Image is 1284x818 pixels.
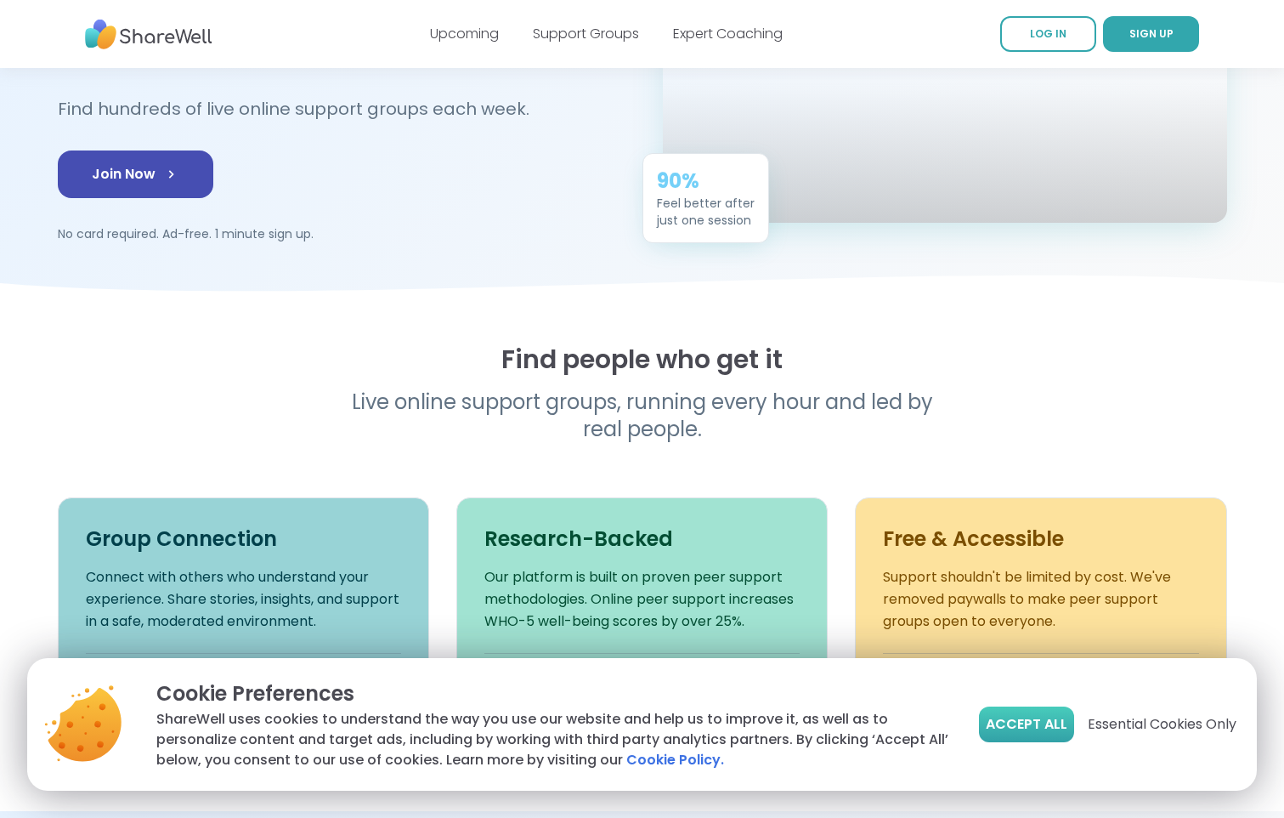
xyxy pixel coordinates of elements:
[316,389,969,443] p: Live online support groups, running every hour and led by real people.
[673,24,783,43] a: Expert Coaching
[979,707,1074,742] button: Accept All
[533,24,639,43] a: Support Groups
[1030,26,1066,41] span: LOG IN
[58,344,1227,375] h2: Find people who get it
[86,525,401,553] h3: Group Connection
[92,164,179,185] span: Join Now
[430,24,499,43] a: Upcoming
[883,566,1198,633] p: Support shouldn't be limited by cost. We've removed paywalls to make peer support groups open to ...
[58,95,547,123] h2: Find hundreds of live online support groups each week.
[986,714,1067,735] span: Accept All
[1088,714,1236,735] span: Essential Cookies Only
[1000,16,1096,52] a: LOG IN
[657,195,755,229] div: Feel better after just one session
[86,566,401,633] p: Connect with others who understand your experience. Share stories, insights, and support in a saf...
[58,225,622,242] p: No card required. Ad-free. 1 minute sign up.
[85,11,212,58] img: ShareWell Nav Logo
[1129,26,1174,41] span: SIGN UP
[883,525,1198,553] h3: Free & Accessible
[1103,16,1199,52] a: SIGN UP
[156,709,952,770] p: ShareWell uses cookies to understand the way you use our website and help us to improve it, as we...
[657,168,755,195] div: 90%
[626,750,724,770] a: Cookie Policy.
[484,566,800,633] p: Our platform is built on proven peer support methodologies. Online peer support increases WHO-5 w...
[484,525,800,553] h3: Research-Backed
[58,151,213,198] a: Join Now
[156,679,952,709] p: Cookie Preferences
